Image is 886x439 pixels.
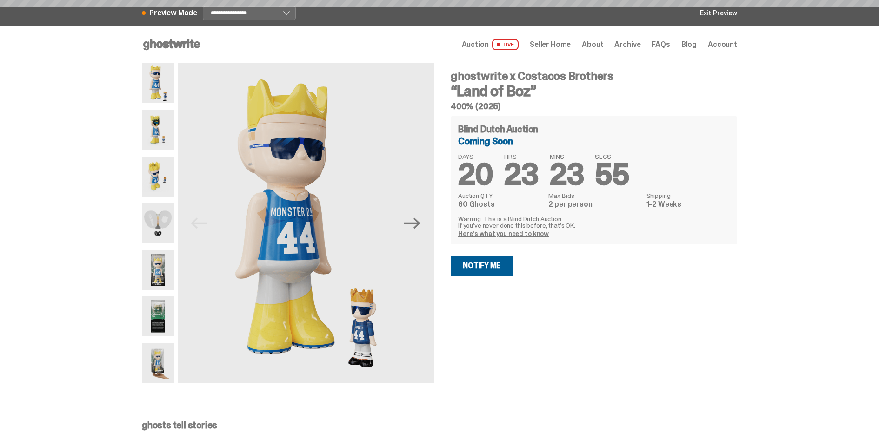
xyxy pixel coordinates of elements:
a: Auction LIVE [462,39,519,50]
img: Land_of_Boz_Hero_22.png [142,250,174,290]
span: MINS [550,153,584,160]
p: ghosts tell stories [142,420,737,430]
img: Land_of_Boz_Media_Gallery_8.png [142,110,174,150]
h5: 400% (2025) [451,102,737,111]
img: Land_of_Boz_Media_Gallery_16.png [142,343,174,383]
a: Seller Home [530,41,571,48]
img: Land_of_Boz_Hero_21.png [178,63,434,383]
img: Land_of_Boz_Hero_23.png [142,296,174,336]
dd: 2 per person [548,201,640,208]
span: 23 [550,155,584,194]
a: Notify Me [451,256,513,276]
span: LIVE [492,39,519,50]
span: Preview Mode [149,9,197,17]
a: About [582,41,603,48]
dd: 1-2 Weeks [646,201,730,208]
dt: Max Bids [548,192,640,199]
span: HRS [504,153,539,160]
img: Land_of_Boz_Media_Gallery_7.png [142,157,174,197]
span: 55 [595,155,629,194]
a: Blog [681,41,697,48]
h4: Blind Dutch Auction [458,124,538,134]
img: Land_of_Boz_Media_Gallery_5.png [142,203,174,243]
img: Land_of_Boz_Hero_21.png [142,63,174,103]
span: 20 [458,155,493,194]
dt: Auction QTY [458,192,543,199]
span: SECS [595,153,629,160]
span: 23 [504,155,539,194]
span: DAYS [458,153,493,160]
dt: Shipping [646,192,730,199]
h4: ghostwrite x Costacos Brothers [451,71,737,82]
a: Account [708,41,737,48]
div: Coming Soon [458,137,730,146]
a: Exit Preview [700,10,737,16]
a: Here's what you need to know [458,229,549,238]
p: Warning: This is a Blind Dutch Auction. If you’ve never done this before, that’s OK. [458,216,730,229]
dd: 60 Ghosts [458,201,543,208]
span: Auction [462,41,489,48]
a: FAQs [652,41,670,48]
a: Archive [614,41,640,48]
button: Next [402,213,423,233]
h3: “Land of Boz” [451,84,737,98]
